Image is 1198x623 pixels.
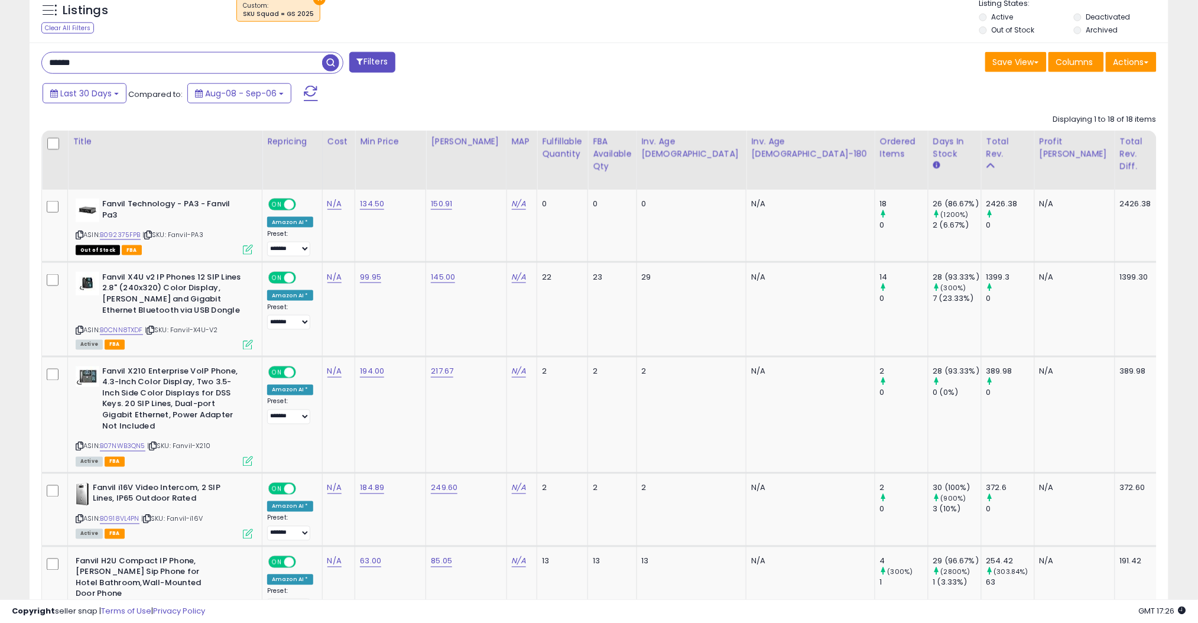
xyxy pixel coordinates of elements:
a: 194.00 [360,366,384,378]
div: Amazon AI * [267,501,313,512]
div: N/A [751,556,865,567]
div: MAP [512,135,532,148]
a: B07NWB3QN5 [100,442,145,452]
div: Min Price [360,135,421,148]
b: Fanvil X4U v2 IP Phones 12 SIP Lines 2.8" (240x320) Color Display, [PERSON_NAME] and Gigabit Ethe... [102,272,246,319]
img: 31nV4+mioaL._SL40_.jpg [76,272,99,296]
div: [PERSON_NAME] [431,135,501,148]
small: (300%) [941,283,966,293]
a: N/A [512,366,526,378]
div: N/A [751,272,865,283]
b: Fanvil Technology - PA3 - Fanvil Pa3 [102,199,246,223]
div: FBA Available Qty [593,135,631,173]
div: ASIN: [76,199,253,254]
b: Fanvil X210 Enterprise VoIP Phone, 4.3-Inch Color Display, Two 3.5-Inch Side Color Displays for D... [102,366,246,435]
h5: Listings [63,2,108,19]
div: N/A [751,483,865,494]
button: Save View [985,52,1047,72]
div: 2426.38 [986,199,1034,209]
div: 0 (0%) [933,388,981,398]
span: FBA [105,529,125,539]
span: 2025-10-7 17:26 GMT [1139,605,1186,616]
label: Out of Stock [992,25,1035,35]
div: N/A [751,199,865,209]
span: ON [270,367,284,377]
a: 249.60 [431,482,457,494]
small: (1200%) [941,210,969,219]
span: Aug-08 - Sep-06 [205,87,277,99]
a: N/A [512,271,526,283]
div: 2 [880,366,928,377]
div: Repricing [267,135,317,148]
div: 0 [986,388,1034,398]
a: N/A [327,556,342,567]
div: 28 (93.33%) [933,366,981,377]
span: FBA [122,245,142,255]
span: | SKU: Fanvil-X210 [147,442,210,451]
div: 30 (100%) [933,483,981,494]
span: All listings that are currently out of stock and unavailable for purchase on Amazon [76,245,120,255]
a: 63.00 [360,556,381,567]
button: Filters [349,52,395,73]
div: 0 [986,293,1034,304]
span: OFF [294,272,313,283]
div: Inv. Age [DEMOGRAPHIC_DATA] [642,135,742,160]
button: Columns [1048,52,1104,72]
div: 14 [880,272,928,283]
a: B0918VL4PN [100,514,139,524]
div: 0 [880,220,928,231]
div: 2 (6.67%) [933,220,981,231]
a: B0CNN8TXDF [100,325,143,335]
div: 0 [880,388,928,398]
a: 217.67 [431,366,453,378]
a: N/A [327,366,342,378]
div: 63 [986,577,1034,588]
span: OFF [294,200,313,210]
label: Active [992,12,1014,22]
span: ON [270,557,284,567]
div: N/A [1040,199,1106,209]
div: Amazon AI * [267,385,313,395]
div: Displaying 1 to 18 of 18 items [1053,114,1157,125]
div: Preset: [267,303,313,330]
span: Custom: [243,1,314,19]
img: 41rGShEBCUL._SL40_.jpg [76,366,99,387]
span: OFF [294,484,313,494]
div: ASIN: [76,483,253,538]
div: 372.6 [986,483,1034,494]
div: 2 [593,366,627,377]
div: 2 [593,483,627,494]
div: 29 [642,272,738,283]
b: Fanvil H2U Compact IP Phone, [PERSON_NAME] Sip Phone for Hotel Bathroom,Wall-Mounted Door Phone [76,556,219,603]
div: 0 [642,199,738,209]
small: (900%) [941,494,966,504]
img: 11XJbaGwL+L._SL40_.jpg [76,199,99,222]
a: B092375FPB [100,230,141,240]
div: 4 [880,556,928,567]
div: 26 (86.67%) [933,199,981,209]
button: Aug-08 - Sep-06 [187,83,291,103]
div: Cost [327,135,350,148]
div: Preset: [267,398,313,424]
small: (303.84%) [994,567,1028,577]
span: All listings currently available for purchase on Amazon [76,340,103,350]
div: Clear All Filters [41,22,94,34]
span: ON [270,484,284,494]
a: Privacy Policy [153,605,205,616]
span: | SKU: Fanvil-PA3 [142,230,203,239]
a: 145.00 [431,271,455,283]
button: Actions [1106,52,1157,72]
div: Preset: [267,230,313,257]
div: 0 [986,220,1034,231]
div: 1 [880,577,928,588]
a: 99.95 [360,271,381,283]
a: N/A [327,198,342,210]
div: Preset: [267,588,313,614]
b: Fanvil i16V Video Intercom, 2 SIP Lines, IP65 Outdoor Rated [93,483,236,508]
div: Profit [PERSON_NAME] [1040,135,1110,160]
div: 2 [542,366,579,377]
div: Title [73,135,257,148]
div: ASIN: [76,366,253,465]
a: N/A [512,482,526,494]
span: FBA [105,457,125,467]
